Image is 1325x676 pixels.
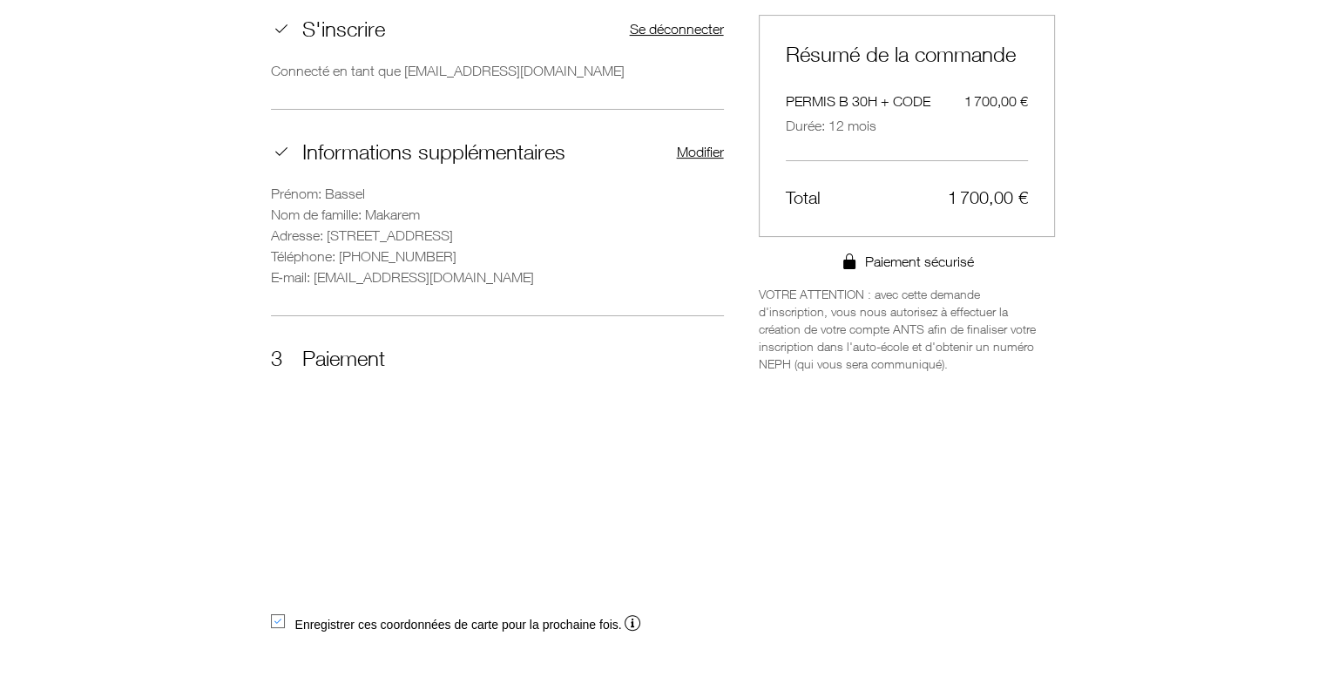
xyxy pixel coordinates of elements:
[1003,214,1325,676] iframe: Wix Chat
[786,42,1028,66] h2: Résumé de la commande
[271,15,385,43] h2: S'inscrire
[630,18,724,39] button: Se déconnecter
[271,225,724,246] div: Adresse : [STREET_ADDRESS]
[271,246,724,267] div: Téléphone : [PHONE_NUMBER]
[865,251,974,272] span: Paiement sécurisé
[271,344,302,372] span: 3
[964,91,1028,112] span: 1 700,00 €
[271,389,724,602] iframe: Carte de crédit/débit
[786,186,821,210] span: Total
[295,612,622,639] div: Enregistrer ces coordonnées de carte pour la prochaine fois.
[786,115,1028,136] span: Durée: 12 mois
[759,286,1055,373] p: VOTRE ATTENTION : avec cette demande d'inscription, vous nous autorisez à effectuer la création d...
[271,344,385,372] h2: Paiement
[271,267,724,287] div: E‑mail : [EMAIL_ADDRESS][DOMAIN_NAME]
[271,60,724,81] p: Connecté en tant que [EMAIL_ADDRESS][DOMAIN_NAME]
[677,141,724,162] button: Modifier
[786,91,930,112] span: PERMIS B 30H + CODE
[271,138,565,166] h2: Informations supplémentaires
[271,204,724,225] div: Nom de famille : Makarem
[948,186,1028,210] span: 1 700,00 €
[271,183,724,204] div: Prénom : Bassel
